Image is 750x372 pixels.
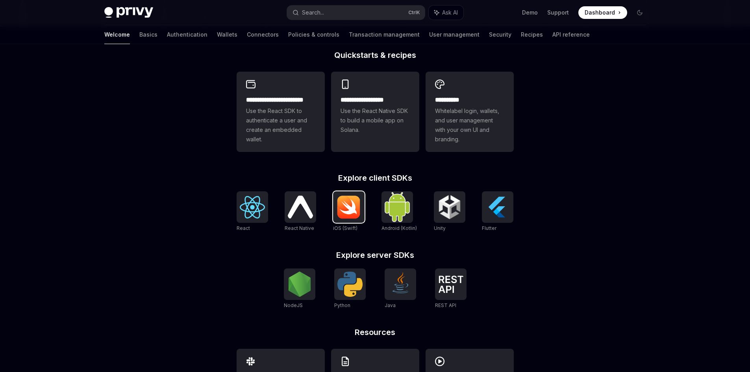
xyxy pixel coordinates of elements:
h2: Explore server SDKs [237,251,514,259]
a: Policies & controls [288,25,339,44]
a: Wallets [217,25,237,44]
span: Ctrl K [408,9,420,16]
img: React Native [288,196,313,218]
a: FlutterFlutter [482,191,513,232]
span: NodeJS [284,302,303,308]
img: Flutter [485,194,510,220]
img: iOS (Swift) [336,195,361,219]
span: Whitelabel login, wallets, and user management with your own UI and branding. [435,106,504,144]
a: User management [429,25,480,44]
span: React [237,225,250,231]
span: Dashboard [585,9,615,17]
span: React Native [285,225,314,231]
a: React NativeReact Native [285,191,316,232]
a: UnityUnity [434,191,465,232]
img: Java [388,272,413,297]
a: Basics [139,25,157,44]
span: iOS (Swift) [333,225,357,231]
a: iOS (Swift)iOS (Swift) [333,191,365,232]
button: Search...CtrlK [287,6,425,20]
a: Welcome [104,25,130,44]
a: Recipes [521,25,543,44]
span: Unity [434,225,446,231]
span: Flutter [482,225,496,231]
h2: Resources [237,328,514,336]
img: dark logo [104,7,153,18]
a: Demo [522,9,538,17]
img: Unity [437,194,462,220]
span: Python [334,302,350,308]
a: Support [547,9,569,17]
span: REST API [435,302,456,308]
h2: Quickstarts & recipes [237,51,514,59]
span: Use the React Native SDK to build a mobile app on Solana. [341,106,410,135]
button: Toggle dark mode [633,6,646,19]
a: Security [489,25,511,44]
a: JavaJava [385,268,416,309]
img: React [240,196,265,218]
a: Dashboard [578,6,627,19]
a: Android (Kotlin)Android (Kotlin) [381,191,417,232]
img: REST API [438,276,463,293]
img: Android (Kotlin) [385,192,410,222]
a: Transaction management [349,25,420,44]
a: ReactReact [237,191,268,232]
a: Connectors [247,25,279,44]
span: Ask AI [442,9,458,17]
h2: Explore client SDKs [237,174,514,182]
a: NodeJSNodeJS [284,268,315,309]
img: Python [337,272,363,297]
div: Search... [302,8,324,17]
a: REST APIREST API [435,268,467,309]
span: Java [385,302,396,308]
span: Use the React SDK to authenticate a user and create an embedded wallet. [246,106,315,144]
a: **** **** **** ***Use the React Native SDK to build a mobile app on Solana. [331,72,419,152]
img: NodeJS [287,272,312,297]
button: Ask AI [429,6,463,20]
a: API reference [552,25,590,44]
a: PythonPython [334,268,366,309]
a: Authentication [167,25,207,44]
span: Android (Kotlin) [381,225,417,231]
a: **** *****Whitelabel login, wallets, and user management with your own UI and branding. [426,72,514,152]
